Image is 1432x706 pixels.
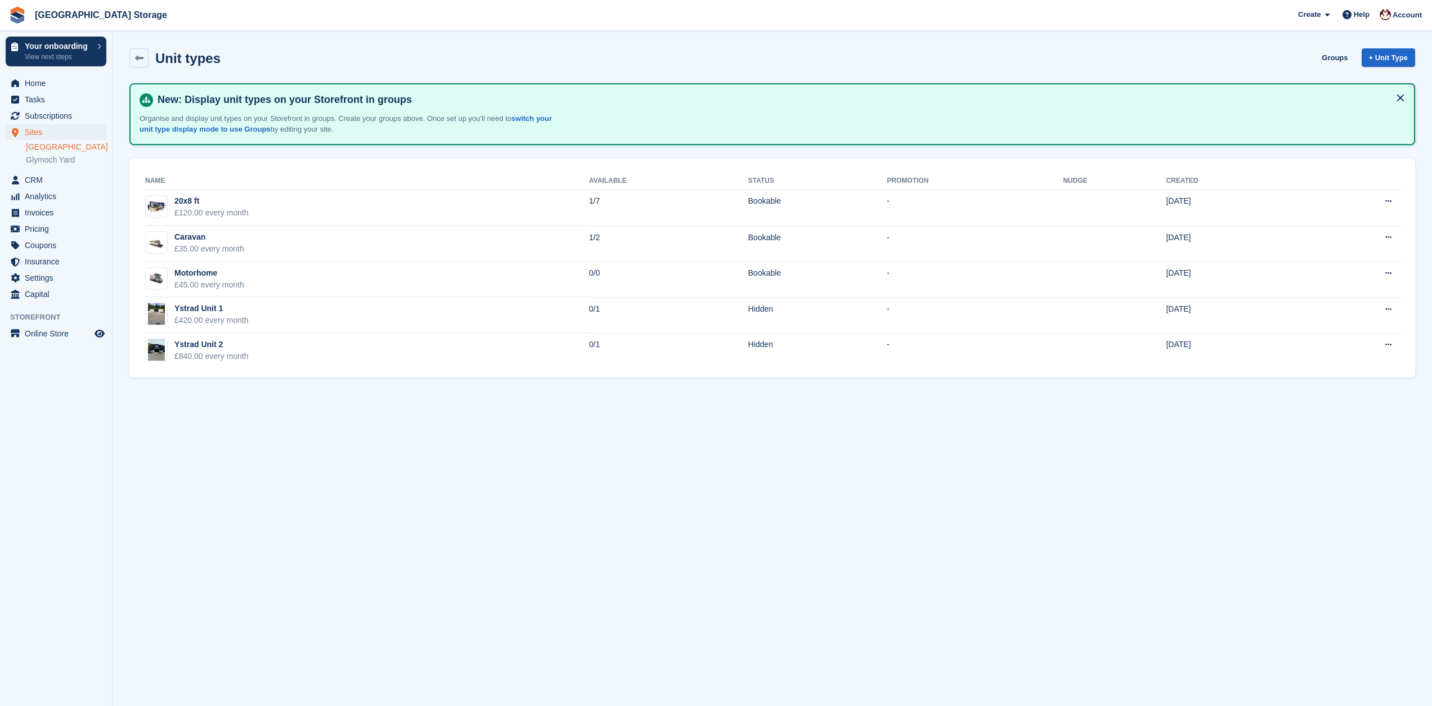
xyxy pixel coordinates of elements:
[6,108,106,124] a: menu
[1166,190,1301,226] td: [DATE]
[6,205,106,221] a: menu
[26,142,106,152] a: [GEOGRAPHIC_DATA]
[153,93,1405,106] h4: New: Display unit types on your Storefront in groups
[748,172,887,190] th: Status
[155,51,221,66] h2: Unit types
[6,237,106,253] a: menu
[1380,9,1391,20] img: Andrew Lacey
[1166,262,1301,298] td: [DATE]
[93,327,106,340] a: Preview store
[1317,48,1352,67] a: Groups
[140,113,562,135] p: Organise and display unit types on your Storefront in groups. Create your groups above. Once set ...
[25,205,92,221] span: Invoices
[25,221,92,237] span: Pricing
[887,226,1063,262] td: -
[174,195,249,207] div: 20x8 ft
[1166,297,1301,333] td: [DATE]
[589,262,748,298] td: 0/0
[1298,9,1321,20] span: Create
[148,339,165,361] img: IMG_0056.jpeg
[6,270,106,286] a: menu
[6,172,106,188] a: menu
[589,190,748,226] td: 1/7
[25,188,92,204] span: Analytics
[589,333,748,368] td: 0/1
[174,267,244,279] div: Motorhome
[25,172,92,188] span: CRM
[6,254,106,269] a: menu
[887,333,1063,368] td: -
[174,207,249,219] div: £120.00 every month
[1063,172,1166,190] th: Nudge
[25,124,92,140] span: Sites
[25,270,92,286] span: Settings
[1393,10,1422,21] span: Account
[1362,48,1415,67] a: + Unit Type
[25,42,92,50] p: Your onboarding
[6,286,106,302] a: menu
[887,297,1063,333] td: -
[25,108,92,124] span: Subscriptions
[1166,226,1301,262] td: [DATE]
[174,350,249,362] div: £840.00 every month
[6,124,106,140] a: menu
[146,236,167,249] img: Caravan%20-%20R.jpeg
[174,339,249,350] div: Ystrad Unit 2
[1166,333,1301,368] td: [DATE]
[30,6,172,24] a: [GEOGRAPHIC_DATA] Storage
[143,172,589,190] th: Name
[25,237,92,253] span: Coupons
[25,52,92,62] p: View next steps
[6,326,106,341] a: menu
[10,312,112,323] span: Storefront
[1354,9,1370,20] span: Help
[748,226,887,262] td: Bookable
[887,262,1063,298] td: -
[174,279,244,291] div: £45.00 every month
[589,226,748,262] td: 1/2
[748,262,887,298] td: Bookable
[25,286,92,302] span: Capital
[6,92,106,107] a: menu
[26,155,106,165] a: Glymoch Yard
[25,92,92,107] span: Tasks
[25,254,92,269] span: Insurance
[6,37,106,66] a: Your onboarding View next steps
[589,297,748,333] td: 0/1
[148,303,165,325] img: IMG_0057.jpeg
[25,326,92,341] span: Online Store
[25,75,92,91] span: Home
[174,231,244,243] div: Caravan
[6,188,106,204] a: menu
[174,314,249,326] div: £420.00 every month
[174,243,244,255] div: £35.00 every month
[887,172,1063,190] th: Promotion
[6,75,106,91] a: menu
[6,221,106,237] a: menu
[748,333,887,368] td: Hidden
[146,199,167,215] img: 20-ft-container.jpg
[748,190,887,226] td: Bookable
[589,172,748,190] th: Available
[887,190,1063,226] td: -
[748,297,887,333] td: Hidden
[9,7,26,24] img: stora-icon-8386f47178a22dfd0bd8f6a31ec36ba5ce8667c1dd55bd0f319d3a0aa187defe.svg
[146,272,167,285] img: Campervan.jpeg
[174,303,249,314] div: Ystrad Unit 1
[1166,172,1301,190] th: Created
